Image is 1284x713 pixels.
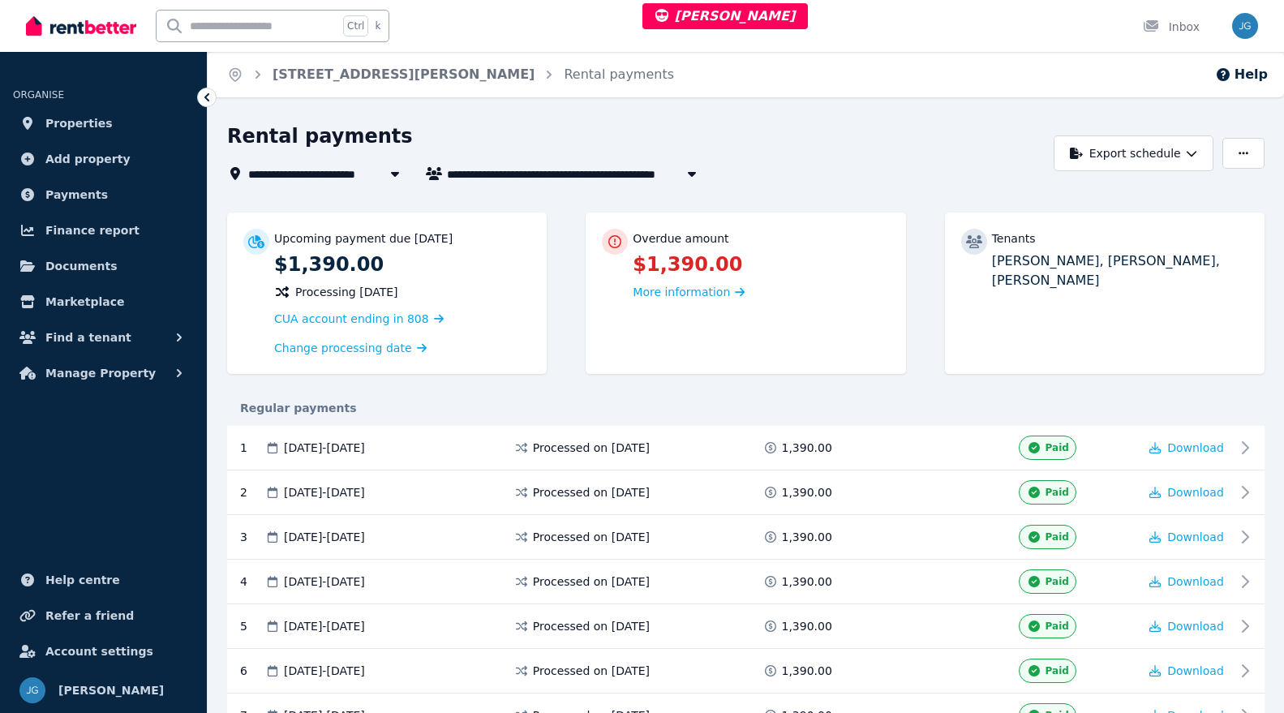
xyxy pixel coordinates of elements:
[1054,135,1213,171] button: Export schedule
[19,677,45,703] img: Jeremy Goldschmidt
[992,230,1036,247] p: Tenants
[13,564,194,596] a: Help centre
[1149,663,1224,679] button: Download
[782,573,832,590] span: 1,390.00
[45,149,131,169] span: Add property
[13,214,194,247] a: Finance report
[533,618,650,634] span: Processed on [DATE]
[45,570,120,590] span: Help centre
[13,286,194,318] a: Marketplace
[45,642,153,661] span: Account settings
[240,614,264,638] div: 5
[284,618,365,634] span: [DATE] - [DATE]
[45,606,134,625] span: Refer a friend
[240,480,264,505] div: 2
[1046,530,1069,543] span: Paid
[633,230,728,247] p: Overdue amount
[45,221,140,240] span: Finance report
[533,663,650,679] span: Processed on [DATE]
[992,251,1248,290] p: [PERSON_NAME], [PERSON_NAME], [PERSON_NAME]
[1046,441,1069,454] span: Paid
[1167,620,1224,633] span: Download
[274,230,453,247] p: Upcoming payment due [DATE]
[284,663,365,679] span: [DATE] - [DATE]
[533,440,650,456] span: Processed on [DATE]
[1149,573,1224,590] button: Download
[655,8,796,24] span: [PERSON_NAME]
[45,328,131,347] span: Find a tenant
[1167,530,1224,543] span: Download
[13,178,194,211] a: Payments
[284,484,365,500] span: [DATE] - [DATE]
[45,185,108,204] span: Payments
[13,635,194,668] a: Account settings
[533,529,650,545] span: Processed on [DATE]
[782,529,832,545] span: 1,390.00
[343,15,368,37] span: Ctrl
[274,340,427,356] a: Change processing date
[295,284,398,300] span: Processing [DATE]
[208,52,694,97] nav: Breadcrumb
[1167,575,1224,588] span: Download
[274,340,412,356] span: Change processing date
[1143,19,1200,35] div: Inbox
[13,599,194,632] a: Refer a friend
[1046,664,1069,677] span: Paid
[375,19,380,32] span: k
[1167,664,1224,677] span: Download
[13,357,194,389] button: Manage Property
[782,663,832,679] span: 1,390.00
[13,107,194,140] a: Properties
[26,14,136,38] img: RentBetter
[1215,65,1268,84] button: Help
[45,363,156,383] span: Manage Property
[1046,486,1069,499] span: Paid
[13,89,64,101] span: ORGANISE
[45,292,124,311] span: Marketplace
[782,618,832,634] span: 1,390.00
[227,400,1265,416] div: Regular payments
[782,440,832,456] span: 1,390.00
[633,251,889,277] p: $1,390.00
[58,681,164,700] span: [PERSON_NAME]
[564,67,674,82] a: Rental payments
[274,312,429,325] span: CUA account ending in 808
[782,484,832,500] span: 1,390.00
[533,573,650,590] span: Processed on [DATE]
[13,321,194,354] button: Find a tenant
[1149,618,1224,634] button: Download
[1046,620,1069,633] span: Paid
[533,484,650,500] span: Processed on [DATE]
[240,569,264,594] div: 4
[273,67,535,82] a: [STREET_ADDRESS][PERSON_NAME]
[1167,441,1224,454] span: Download
[45,256,118,276] span: Documents
[284,573,365,590] span: [DATE] - [DATE]
[227,123,413,149] h1: Rental payments
[633,286,730,299] span: More information
[45,114,113,133] span: Properties
[1232,13,1258,39] img: Jeremy Goldschmidt
[240,525,264,549] div: 3
[284,440,365,456] span: [DATE] - [DATE]
[1167,486,1224,499] span: Download
[13,250,194,282] a: Documents
[274,251,530,277] p: $1,390.00
[240,436,264,460] div: 1
[284,529,365,545] span: [DATE] - [DATE]
[1046,575,1069,588] span: Paid
[1149,484,1224,500] button: Download
[240,659,264,683] div: 6
[1149,440,1224,456] button: Download
[13,143,194,175] a: Add property
[1149,529,1224,545] button: Download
